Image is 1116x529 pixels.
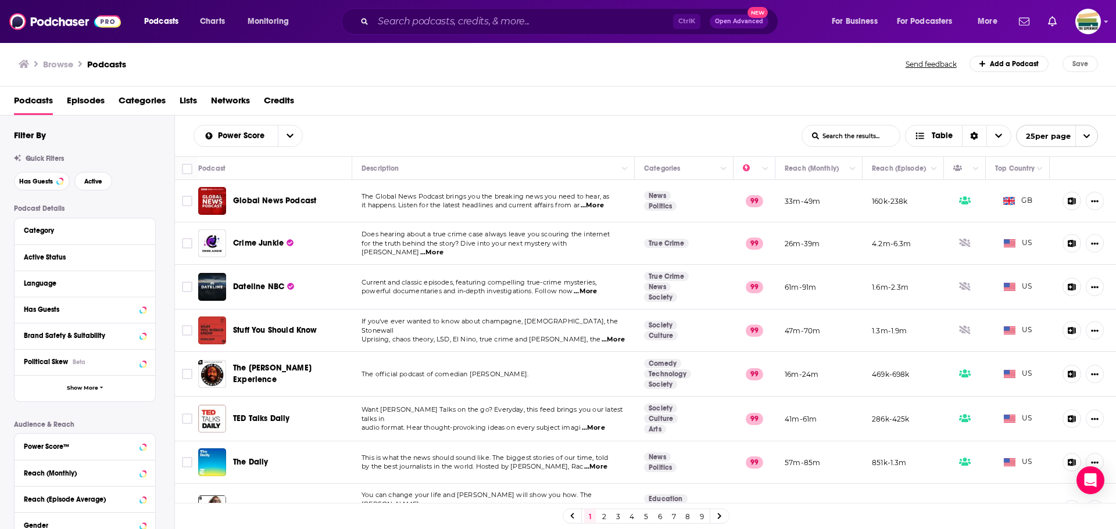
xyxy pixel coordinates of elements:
[198,273,226,301] img: Dateline NBC
[198,229,226,257] a: Crime Junkie
[278,125,302,146] button: open menu
[264,91,294,115] span: Credits
[233,363,312,384] span: The [PERSON_NAME] Experience
[15,375,155,401] button: Show More
[785,458,820,467] p: 57m-85m
[640,509,652,523] a: 5
[144,13,178,30] span: Podcasts
[602,335,625,344] span: ...More
[194,125,303,147] h2: Choose List sort
[24,279,138,287] div: Language
[644,272,689,281] a: True Crime
[24,495,136,503] div: Reach (Episode Average)
[1004,456,1032,468] span: US
[612,509,624,523] a: 3
[746,237,763,249] p: 99
[953,161,970,175] div: Has Guests
[759,162,772,176] button: Column Actions
[746,368,763,380] p: 99
[180,91,197,115] a: Lists
[1086,234,1104,253] button: Show More Button
[200,13,225,30] span: Charts
[73,358,85,366] div: Beta
[182,413,192,424] span: Toggle select row
[233,282,284,292] span: Dateline NBC
[24,223,146,237] button: Category
[584,509,596,523] a: 1
[978,13,997,30] span: More
[233,325,317,336] a: Stuff You Should Know
[373,12,673,31] input: Search podcasts, credits, & more...
[581,201,604,210] span: ...More
[24,442,136,451] div: Power Score™
[785,239,820,249] p: 26m-39m
[248,13,289,30] span: Monitoring
[897,13,953,30] span: For Podcasters
[362,462,583,470] span: by the best journalists in the world. Hosted by [PERSON_NAME], Rac
[969,162,983,176] button: Column Actions
[198,360,226,388] img: The Joe Rogan Experience
[198,495,226,523] img: The Mel Robbins Podcast
[362,491,592,508] span: You can change your life and [PERSON_NAME] will show you how. The [PERSON_NAME]
[584,462,607,472] span: ...More
[618,162,632,176] button: Column Actions
[362,287,573,295] span: powerful documentaries and in-depth investigations. Follow now
[995,161,1035,175] div: Top Country
[746,281,763,293] p: 99
[644,161,680,175] div: Categories
[26,154,64,163] span: Quick Filters
[1086,409,1104,428] button: Show More Button
[362,278,596,286] span: Current and classic episodes, featuring compelling true-crime mysteries,
[644,404,677,413] a: Society
[198,161,226,175] div: Podcast
[9,10,121,33] img: Podchaser - Follow, Share and Rate Podcasts
[696,509,707,523] a: 9
[14,91,53,115] span: Podcasts
[19,178,53,185] span: Has Guests
[746,195,763,207] p: 99
[182,238,192,249] span: Toggle select row
[14,420,156,429] p: Audience & Reach
[136,12,194,31] button: open menu
[746,456,763,468] p: 99
[1086,500,1104,519] button: Show More Button
[644,293,677,302] a: Society
[962,125,986,146] div: Sort Direction
[24,328,146,343] button: Brand Safety & Suitability
[927,162,941,176] button: Column Actions
[1004,281,1032,293] span: US
[668,509,679,523] a: 7
[233,237,294,249] a: Crime Junkie
[43,59,73,70] h3: Browse
[362,423,581,431] span: audio format. Hear thought-provoking ideas on every subject imagi
[682,509,693,523] a: 8
[654,509,666,523] a: 6
[1043,12,1061,31] a: Show notifications dropdown
[785,414,817,424] p: 41m-61m
[233,413,290,423] span: TED Talks Daily
[889,12,970,31] button: open menu
[598,509,610,523] a: 2
[872,326,907,336] p: 1.3m-1.9m
[239,12,304,31] button: open menu
[194,132,278,140] button: open menu
[192,12,232,31] a: Charts
[119,91,166,115] span: Categories
[1063,56,1098,72] button: Save
[24,253,138,261] div: Active Status
[1076,466,1104,494] div: Open Intercom Messenger
[743,161,759,175] div: Power Score
[198,187,226,215] img: Global News Podcast
[84,178,102,185] span: Active
[211,91,250,115] a: Networks
[872,196,908,206] p: 160k-238k
[746,413,763,424] p: 99
[233,238,284,248] span: Crime Junkie
[182,196,192,206] span: Toggle select row
[1014,12,1034,31] a: Show notifications dropdown
[905,125,1011,147] button: Choose View
[24,302,146,316] button: Has Guests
